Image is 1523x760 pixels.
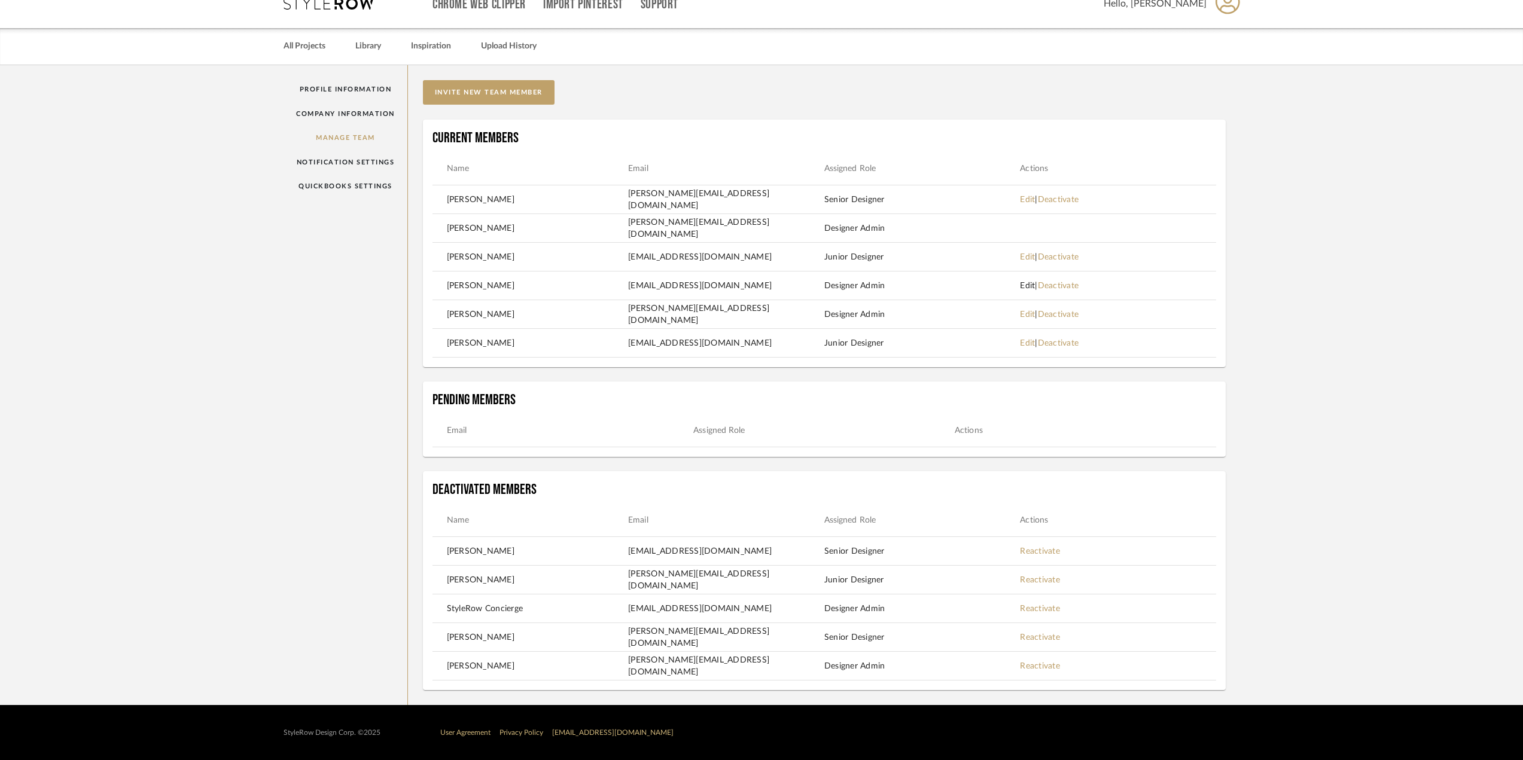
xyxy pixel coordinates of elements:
[1038,196,1079,204] a: Deactivate
[628,568,824,592] td: [PERSON_NAME][EMAIL_ADDRESS][DOMAIN_NAME]
[432,194,629,206] td: [PERSON_NAME]
[432,280,629,292] td: [PERSON_NAME]
[1020,196,1035,204] a: Edit
[955,424,1216,437] th: Actions
[824,574,1021,586] td: Junior Designer
[628,625,824,649] td: [PERSON_NAME][EMAIL_ADDRESS][DOMAIN_NAME]
[628,545,824,557] td: [EMAIL_ADDRESS][DOMAIN_NAME]
[440,729,491,736] a: User Agreement
[432,603,629,615] td: StyleRow Concierge
[824,280,1021,292] td: Designer Admin
[824,251,1021,263] td: Junior Designer
[432,391,1217,409] h4: Pending Members
[824,309,1021,321] td: Designer Admin
[1020,194,1216,206] td: |
[824,660,1021,672] td: Designer Admin
[1020,282,1035,290] a: Edit
[1038,282,1079,290] a: Deactivate
[355,38,381,54] a: Library
[824,545,1021,557] td: Senior Designer
[284,174,407,199] a: QuickBooks Settings
[628,216,824,240] td: [PERSON_NAME][EMAIL_ADDRESS][DOMAIN_NAME]
[284,102,407,126] a: Company Information
[1038,310,1079,319] a: Deactivate
[432,481,1217,499] h4: Deactivated Members
[432,337,629,349] td: [PERSON_NAME]
[1020,162,1216,175] th: Actions
[499,729,543,736] a: Privacy Policy
[824,514,1021,527] th: Assigned Role
[1020,251,1216,263] td: |
[1020,337,1216,349] td: |
[628,162,824,175] th: Email
[1038,253,1079,261] a: Deactivate
[1020,309,1216,321] td: |
[693,424,955,437] th: Assigned Role
[628,251,824,263] td: [EMAIL_ADDRESS][DOMAIN_NAME]
[824,337,1021,349] td: Junior Designer
[432,660,629,672] td: [PERSON_NAME]
[628,280,824,292] td: [EMAIL_ADDRESS][DOMAIN_NAME]
[628,654,824,678] td: [PERSON_NAME][EMAIL_ADDRESS][DOMAIN_NAME]
[1020,339,1035,347] a: Edit
[423,80,555,105] button: invite new team member
[628,603,824,615] td: [EMAIL_ADDRESS][DOMAIN_NAME]
[1038,339,1079,347] a: Deactivate
[432,222,629,234] td: [PERSON_NAME]
[824,631,1021,643] td: Senior Designer
[284,728,380,737] div: StyleRow Design Corp. ©2025
[1020,576,1060,584] a: Reactivate
[432,514,629,527] th: Name
[284,38,325,54] a: All Projects
[1020,280,1216,292] td: |
[432,545,629,557] td: [PERSON_NAME]
[284,77,407,102] a: Profile Information
[1020,514,1216,527] th: Actions
[628,303,824,326] td: [PERSON_NAME][EMAIL_ADDRESS][DOMAIN_NAME]
[824,162,1021,175] th: Assigned Role
[1020,662,1060,670] a: Reactivate
[284,150,407,175] a: Notification Settings
[411,38,451,54] a: Inspiration
[824,222,1021,234] td: Designer Admin
[628,337,824,349] td: [EMAIL_ADDRESS][DOMAIN_NAME]
[824,603,1021,615] td: Designer Admin
[628,188,824,212] td: [PERSON_NAME][EMAIL_ADDRESS][DOMAIN_NAME]
[1020,310,1035,319] a: Edit
[481,38,537,54] a: Upload History
[552,729,674,736] a: [EMAIL_ADDRESS][DOMAIN_NAME]
[1020,605,1060,613] a: Reactivate
[432,162,629,175] th: Name
[432,251,629,263] td: [PERSON_NAME]
[1020,633,1060,642] a: Reactivate
[1020,547,1060,555] a: Reactivate
[1020,253,1035,261] a: Edit
[824,194,1021,206] td: Senior Designer
[432,631,629,643] td: [PERSON_NAME]
[432,309,629,321] td: [PERSON_NAME]
[432,574,629,586] td: [PERSON_NAME]
[432,424,694,437] th: Email
[432,129,1217,147] h4: Current Members
[628,514,824,527] th: Email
